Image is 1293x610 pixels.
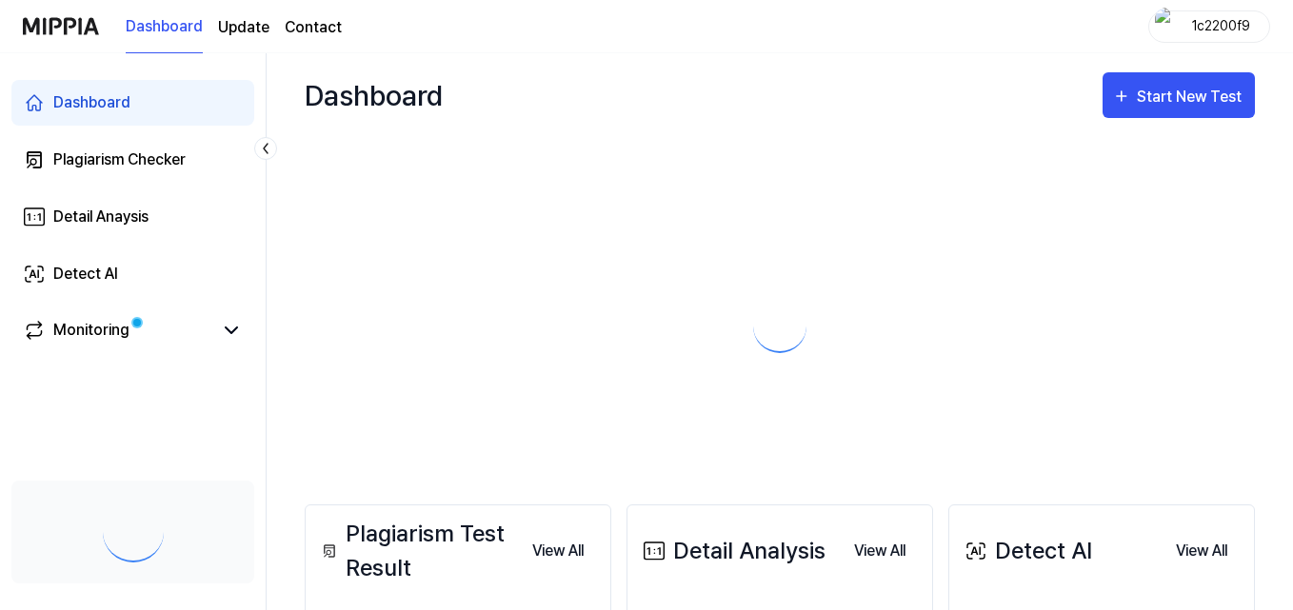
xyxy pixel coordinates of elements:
div: Detect AI [961,534,1092,568]
button: View All [517,532,599,570]
a: Contact [285,16,342,39]
button: View All [839,532,921,570]
a: View All [1161,531,1243,570]
button: Start New Test [1103,72,1255,118]
a: Detect AI [11,251,254,297]
div: Detail Anaysis [53,206,149,228]
a: Dashboard [11,80,254,126]
button: View All [1161,532,1243,570]
div: Plagiarism Test Result [317,517,517,585]
a: Monitoring [23,319,212,342]
div: Dashboard [305,72,443,118]
a: View All [517,531,599,570]
button: profile1c2200f9 [1148,10,1270,43]
a: Plagiarism Checker [11,137,254,183]
div: Monitoring [53,319,129,342]
div: Dashboard [53,91,130,114]
div: Detect AI [53,263,118,285]
a: Update [218,16,269,39]
a: Dashboard [126,1,203,53]
div: Detail Analysis [639,534,826,568]
div: Plagiarism Checker [53,148,186,171]
img: profile [1155,8,1178,46]
a: View All [839,531,921,570]
div: 1c2200f9 [1184,15,1258,36]
a: Detail Anaysis [11,194,254,240]
div: Start New Test [1137,85,1245,109]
